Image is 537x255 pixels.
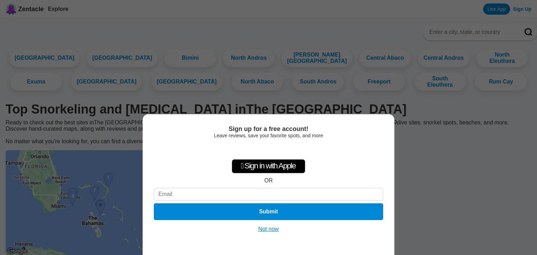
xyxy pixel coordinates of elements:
div: Sign up for a free account! [154,125,383,133]
div: Sign in with Apple [232,159,305,173]
div: OR [264,177,273,184]
button: Submit [154,203,383,220]
div: Leave reviews, save your favorite spots, and more [154,133,383,138]
iframe: Sign in with Google Button [233,142,304,157]
input: Email [154,188,383,201]
button: Not now [256,226,281,233]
